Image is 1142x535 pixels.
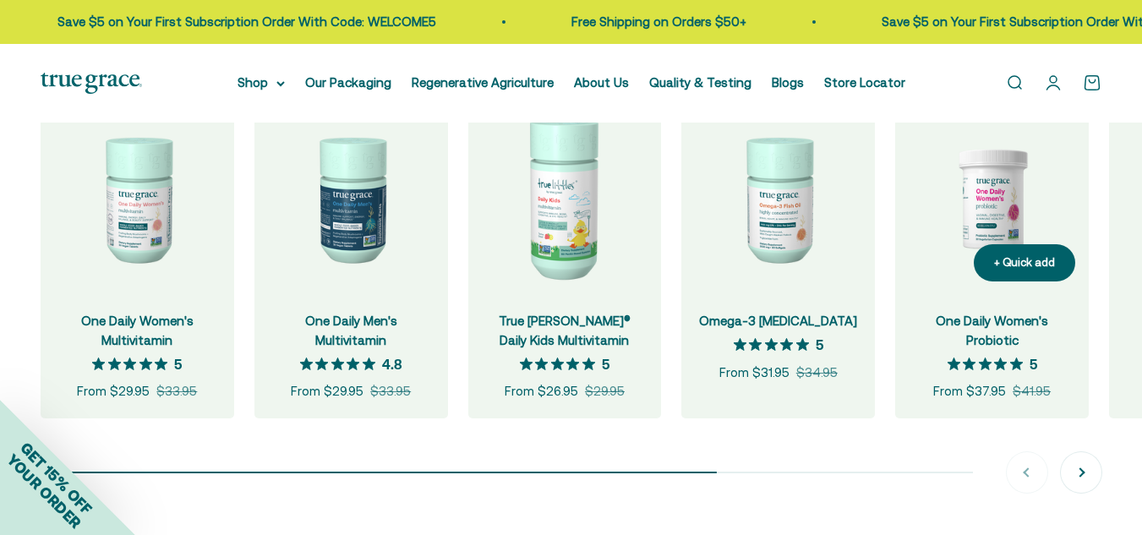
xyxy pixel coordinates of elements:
p: 4.8 [382,355,402,372]
span: GET 15% OFF [17,439,96,517]
compare-at-price: $33.95 [370,381,411,401]
p: 5 [174,355,182,372]
a: Store Locator [824,75,905,90]
sale-price: From $31.95 [719,363,790,383]
compare-at-price: $34.95 [796,363,838,383]
sale-price: From $29.95 [291,381,363,401]
a: Regenerative Agriculture [412,75,554,90]
a: One Daily Women's Multivitamin [81,314,194,347]
p: 5 [602,355,609,372]
compare-at-price: $41.95 [1013,381,1051,401]
a: One Daily Women's Probiotic [936,314,1048,347]
a: Blogs [772,75,804,90]
img: Omega-3 Fish Oil for Brain, Heart, and Immune Health* Sustainably sourced, wild-caught Alaskan fi... [681,102,875,296]
a: Quality & Testing [649,75,751,90]
img: We select ingredients that play a concrete role in true health, and we include them at effective ... [41,102,234,296]
a: About Us [574,75,629,90]
p: 5 [1030,355,1037,372]
div: + Quick add [994,254,1055,272]
span: 5 out 5 stars rating in total 4 reviews [948,352,1030,375]
summary: Shop [238,73,285,93]
a: Omega-3 [MEDICAL_DATA] [699,314,857,328]
a: True [PERSON_NAME]® Daily Kids Multivitamin [499,314,631,347]
p: 5 [816,336,823,352]
compare-at-price: $33.95 [156,381,197,401]
span: 4.8 out 5 stars rating in total 4 reviews [300,352,382,375]
p: Save $5 on Your First Subscription Order With Code: WELCOME5 [56,12,434,32]
img: One Daily Men's Multivitamin [254,102,448,296]
a: One Daily Men's Multivitamin [305,314,397,347]
span: 5 out 5 stars rating in total 4 reviews [520,352,602,375]
span: 5 out 5 stars rating in total 4 reviews [92,352,174,375]
sale-price: From $26.95 [505,381,578,401]
sale-price: From $29.95 [77,381,150,401]
a: Free Shipping on Orders $50+ [570,14,745,29]
button: + Quick add [974,244,1075,282]
sale-price: From $37.95 [933,381,1006,401]
compare-at-price: $29.95 [585,381,625,401]
span: YOUR ORDER [3,450,85,532]
span: 5 out 5 stars rating in total 11 reviews [734,333,816,357]
img: True Littles® Daily Kids Multivitamin [468,102,662,296]
img: Daily Probiotic for Women's Vaginal, Digestive, and Immune Support* - 90 Billion CFU at time of m... [895,102,1089,296]
a: Our Packaging [305,75,391,90]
